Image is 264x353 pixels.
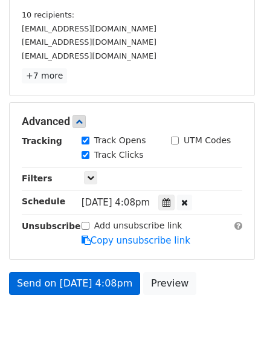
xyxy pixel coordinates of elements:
strong: Filters [22,173,53,183]
small: [EMAIL_ADDRESS][DOMAIN_NAME] [22,51,156,60]
strong: Unsubscribe [22,221,81,231]
label: UTM Codes [184,134,231,147]
strong: Schedule [22,196,65,206]
span: [DATE] 4:08pm [82,197,150,208]
strong: Tracking [22,136,62,146]
label: Track Clicks [94,149,144,161]
label: Add unsubscribe link [94,219,182,232]
small: [EMAIL_ADDRESS][DOMAIN_NAME] [22,24,156,33]
small: [EMAIL_ADDRESS][DOMAIN_NAME] [22,37,156,47]
a: Copy unsubscribe link [82,235,190,246]
h5: Advanced [22,115,242,128]
iframe: Chat Widget [204,295,264,353]
small: 10 recipients: [22,10,74,19]
label: Track Opens [94,134,146,147]
a: Preview [143,272,196,295]
a: Send on [DATE] 4:08pm [9,272,140,295]
a: +7 more [22,68,67,83]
